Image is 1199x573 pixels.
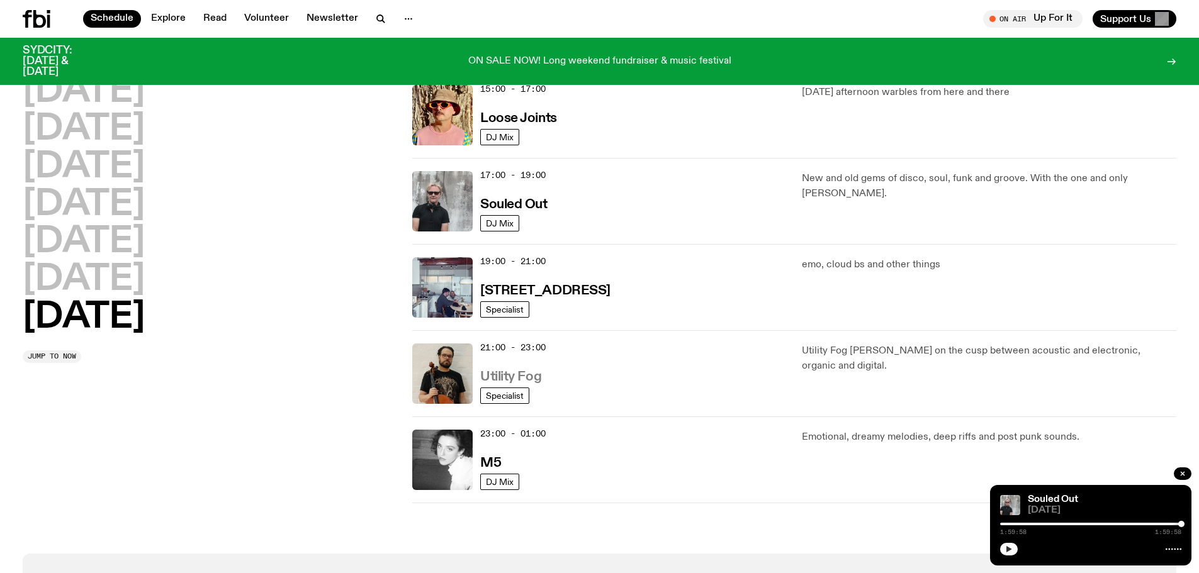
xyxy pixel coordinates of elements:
span: 15:00 - 17:00 [480,83,546,95]
a: Loose Joints [480,109,557,125]
span: Support Us [1100,13,1151,25]
span: Specialist [486,304,524,314]
span: Jump to now [28,353,76,360]
span: DJ Mix [486,218,514,228]
p: Utility Fog [PERSON_NAME] on the cusp between acoustic and electronic, organic and digital. [802,343,1176,374]
button: [DATE] [23,262,145,298]
button: [DATE] [23,74,145,109]
a: Schedule [83,10,141,28]
p: Emotional, dreamy melodies, deep riffs and post punk sounds. [802,430,1176,445]
h3: [STREET_ADDRESS] [480,284,611,298]
span: DJ Mix [486,132,514,142]
h3: M5 [480,457,501,470]
a: DJ Mix [480,474,519,490]
p: emo, cloud bs and other things [802,257,1176,272]
img: A black and white photo of Lilly wearing a white blouse and looking up at the camera. [412,430,473,490]
button: [DATE] [23,187,145,223]
a: M5 [480,454,501,470]
span: DJ Mix [486,477,514,486]
a: Read [196,10,234,28]
h3: Utility Fog [480,370,541,384]
button: On AirUp For It [983,10,1083,28]
button: [DATE] [23,225,145,260]
h3: SYDCITY: [DATE] & [DATE] [23,45,103,77]
h3: Souled Out [480,198,548,211]
button: Support Us [1093,10,1176,28]
span: 21:00 - 23:00 [480,342,546,353]
a: Volunteer [237,10,296,28]
a: Souled Out [480,196,548,211]
a: Specialist [480,387,529,404]
a: Explore [144,10,193,28]
button: Jump to now [23,350,81,363]
img: Stephen looks directly at the camera, wearing a black tee, black sunglasses and headphones around... [412,171,473,231]
img: Peter holds a cello, wearing a black graphic tee and glasses. He looks directly at the camera aga... [412,343,473,404]
span: 19:00 - 21:00 [480,255,546,267]
a: Specialist [480,301,529,318]
a: [STREET_ADDRESS] [480,282,611,298]
button: [DATE] [23,150,145,185]
a: DJ Mix [480,215,519,231]
span: 17:00 - 19:00 [480,169,546,181]
p: New and old gems of disco, soul, funk and groove. With the one and only [PERSON_NAME]. [802,171,1176,201]
p: [DATE] afternoon warbles from here and there [802,85,1176,100]
span: 1:59:58 [1000,529,1027,535]
span: Specialist [486,391,524,400]
h3: Loose Joints [480,112,557,125]
a: Utility Fog [480,368,541,384]
img: Stephen looks directly at the camera, wearing a black tee, black sunglasses and headphones around... [1000,495,1020,515]
button: [DATE] [23,300,145,335]
a: DJ Mix [480,129,519,145]
img: Pat sits at a dining table with his profile facing the camera. Rhea sits to his left facing the c... [412,257,473,318]
span: 1:59:58 [1155,529,1181,535]
span: 23:00 - 01:00 [480,428,546,440]
img: Tyson stands in front of a paperbark tree wearing orange sunglasses, a suede bucket hat and a pin... [412,85,473,145]
span: [DATE] [1028,506,1181,515]
p: ON SALE NOW! Long weekend fundraiser & music festival [468,56,731,67]
a: Souled Out [1028,494,1078,504]
a: Newsletter [299,10,366,28]
button: [DATE] [23,112,145,147]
